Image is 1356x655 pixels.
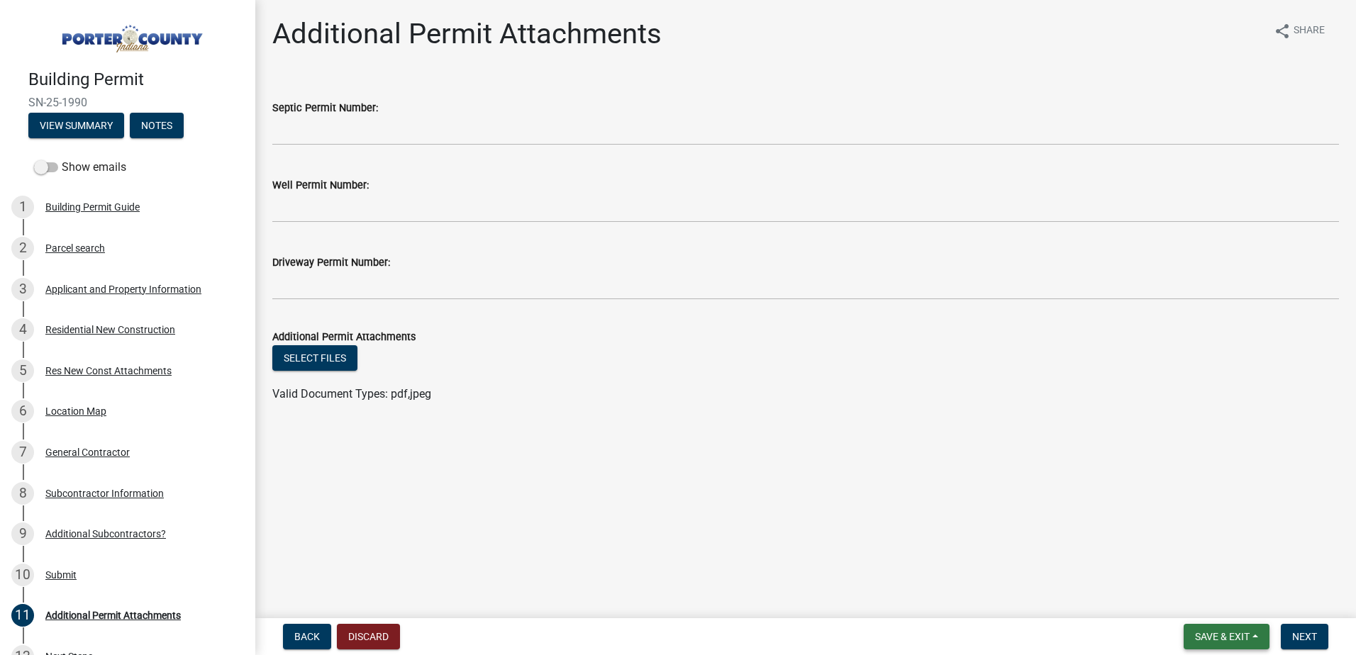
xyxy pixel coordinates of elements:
[45,488,164,498] div: Subcontractor Information
[28,96,227,109] span: SN-25-1990
[45,243,105,253] div: Parcel search
[130,121,184,132] wm-modal-confirm: Notes
[130,113,184,138] button: Notes
[272,103,378,113] label: Septic Permit Number:
[11,318,34,341] div: 4
[11,522,34,545] div: 9
[1281,624,1328,649] button: Next
[294,631,320,642] span: Back
[1294,23,1325,40] span: Share
[45,529,166,539] div: Additional Subcontractors?
[11,400,34,422] div: 6
[11,604,34,627] div: 11
[45,366,172,376] div: Res New Const Attachments
[11,196,34,218] div: 1
[45,610,181,620] div: Additional Permit Attachments
[11,359,34,382] div: 5
[28,121,124,132] wm-modal-confirm: Summary
[272,332,416,342] label: Additional Permit Attachments
[337,624,400,649] button: Discard
[1262,17,1336,45] button: shareShare
[1184,624,1269,649] button: Save & Exit
[272,258,390,268] label: Driveway Permit Number:
[11,482,34,505] div: 8
[45,570,77,580] div: Submit
[1292,631,1317,642] span: Next
[45,325,175,335] div: Residential New Construction
[1195,631,1250,642] span: Save & Exit
[45,202,140,212] div: Building Permit Guide
[45,406,106,416] div: Location Map
[28,15,233,55] img: Porter County, Indiana
[11,441,34,464] div: 7
[34,159,126,176] label: Show emails
[28,69,244,90] h4: Building Permit
[272,181,369,191] label: Well Permit Number:
[272,17,662,51] h1: Additional Permit Attachments
[45,447,130,457] div: General Contractor
[11,564,34,586] div: 10
[11,278,34,301] div: 3
[45,284,201,294] div: Applicant and Property Information
[28,113,124,138] button: View Summary
[283,624,331,649] button: Back
[11,237,34,259] div: 2
[1274,23,1291,40] i: share
[272,387,431,401] span: Valid Document Types: pdf,jpeg
[272,345,357,371] button: Select files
